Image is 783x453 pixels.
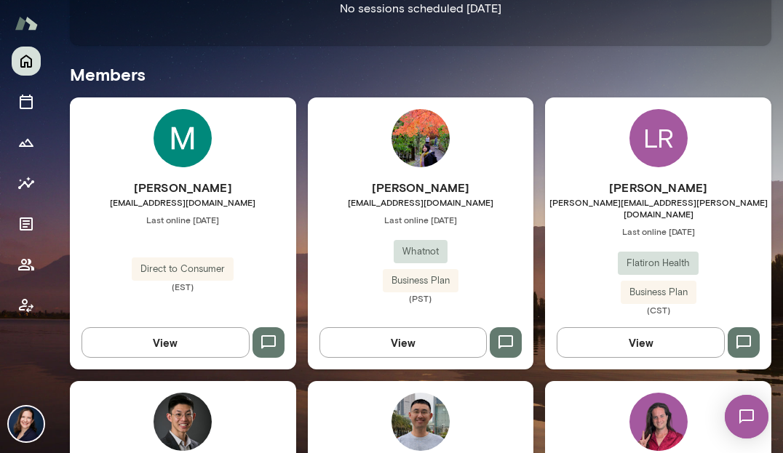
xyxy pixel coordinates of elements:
img: Shawn Wang [391,393,450,451]
span: (EST) [70,281,296,292]
span: (PST) [308,292,534,304]
button: Client app [12,291,41,320]
button: Sessions [12,87,41,116]
span: Last online [DATE] [70,214,296,225]
span: Business Plan [621,285,696,300]
button: Home [12,47,41,76]
img: Kevin Shen [154,393,212,451]
img: Maria Hatzioanidis [154,109,212,167]
img: Michael Tingley [629,393,688,451]
span: Last online [DATE] [308,214,534,225]
img: Peishan Ouyang [391,109,450,167]
button: Members [12,250,41,279]
img: Mento [15,9,38,37]
h6: [PERSON_NAME] [308,179,534,196]
span: Flatiron Health [618,256,699,270]
span: [EMAIL_ADDRESS][DOMAIN_NAME] [308,196,534,208]
img: Anna Bethke [9,406,44,441]
button: View [319,327,488,358]
button: Growth Plan [12,128,41,157]
span: [PERSON_NAME][EMAIL_ADDRESS][PERSON_NAME][DOMAIN_NAME] [545,196,771,220]
button: View [82,327,250,358]
div: LR [629,109,688,167]
span: Direct to Consumer [132,262,234,276]
h6: [PERSON_NAME] [70,179,296,196]
button: Insights [12,169,41,198]
h6: [PERSON_NAME] [545,179,771,196]
h5: Members [70,63,771,86]
button: View [557,327,725,358]
span: Business Plan [383,273,458,288]
span: [EMAIL_ADDRESS][DOMAIN_NAME] [70,196,296,208]
span: (CST) [545,304,771,316]
button: Documents [12,209,41,238]
span: Last online [DATE] [545,225,771,237]
span: Whatnot [394,244,448,259]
